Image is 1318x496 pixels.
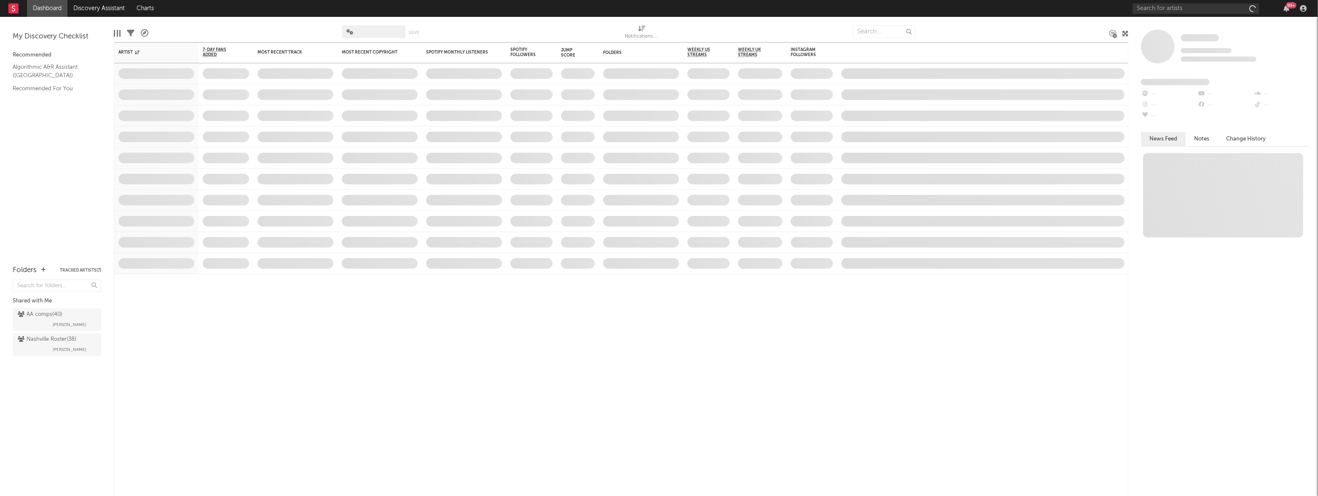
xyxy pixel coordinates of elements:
div: Recommended [13,50,101,60]
button: 99+ [1283,5,1289,12]
button: Change History [1218,132,1274,146]
div: Filters [127,21,134,46]
div: Folders [603,50,666,55]
a: Recommended For You [13,84,93,93]
a: Algorithmic A&R Assistant ([GEOGRAPHIC_DATA]) [13,62,93,80]
div: -- [1254,89,1310,100]
a: AA comps(40)[PERSON_NAME] [13,308,101,331]
span: [PERSON_NAME] [53,320,86,330]
input: Search for artists [1133,3,1259,14]
div: Spotify Monthly Listeners [426,50,489,55]
div: Most Recent Copyright [342,50,405,55]
span: Tracking Since: [DATE] [1181,48,1232,53]
div: Jump Score [561,48,582,58]
div: -- [1197,89,1253,100]
a: Nashville Roster(38)[PERSON_NAME] [13,333,101,356]
span: Fans Added by Platform [1141,79,1210,85]
div: -- [1141,89,1197,100]
div: Artist [118,50,182,55]
div: Spotify Followers [510,47,540,57]
div: 99 + [1286,2,1297,8]
div: Nashville Roster ( 38 ) [18,334,76,345]
div: Folders [13,265,37,275]
div: Shared with Me [13,296,101,306]
a: Some Artist [1181,34,1219,42]
div: -- [1254,100,1310,111]
div: A&R Pipeline [141,21,148,46]
input: Search for folders... [13,280,101,292]
span: [PERSON_NAME] [53,345,86,355]
button: Notes [1186,132,1218,146]
div: My Discovery Checklist [13,32,101,42]
span: Weekly UK Streams [738,47,770,57]
span: 7-Day Fans Added [203,47,236,57]
button: Tracked Artists(7) [60,268,101,272]
span: Some Artist [1181,34,1219,41]
div: -- [1197,100,1253,111]
div: Instagram Followers [791,47,820,57]
div: -- [1141,111,1197,121]
button: News Feed [1141,132,1186,146]
div: Notifications (Artist) [625,21,659,46]
div: -- [1141,100,1197,111]
input: Search... [853,25,916,38]
div: AA comps ( 40 ) [18,310,62,320]
div: Most Recent Track [258,50,321,55]
div: Edit Columns [114,21,121,46]
div: Notifications (Artist) [625,32,659,42]
span: Weekly US Streams [687,47,717,57]
span: 0 fans last week [1181,57,1256,62]
button: Save [408,30,419,35]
